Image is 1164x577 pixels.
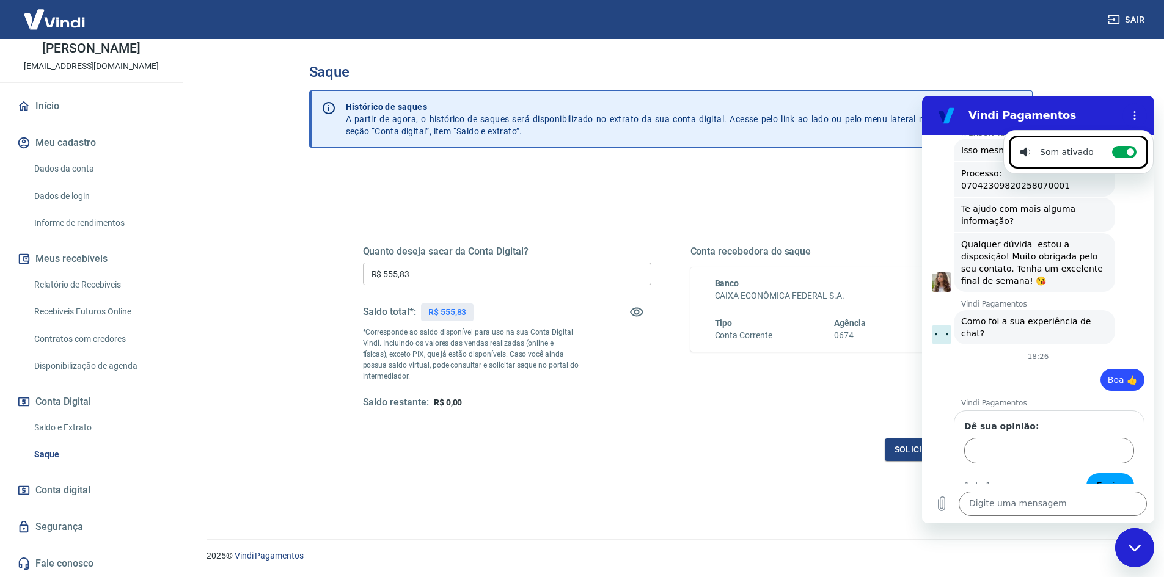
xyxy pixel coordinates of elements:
a: Fale conosco [15,550,168,577]
p: [PERSON_NAME] [42,42,140,55]
a: Segurança [15,513,168,540]
a: Relatório de Recebíveis [29,272,168,297]
span: Agência [834,318,866,328]
button: Meus recebíveis [15,245,168,272]
h3: Saque [309,64,1033,81]
h5: Quanto deseja sacar da Conta Digital? [363,245,651,258]
p: *Corresponde ao saldo disponível para uso na sua Conta Digital Vindi. Incluindo os valores das ve... [363,327,579,382]
a: Disponibilização de agenda [29,354,168,379]
a: Vindi Pagamentos [235,551,304,561]
span: Tipo [715,318,733,328]
span: Conta digital [35,482,90,499]
img: Vindi [15,1,94,38]
span: R$ 0,00 [434,397,463,407]
p: 2025 © [207,550,1135,562]
h6: 0674 [834,329,866,342]
a: Conta digital [15,477,168,504]
button: Sair [1105,9,1149,31]
h6: Conta Corrente [715,329,772,342]
button: Solicitar saque [885,438,979,461]
a: Recebíveis Futuros Online [29,299,168,324]
a: Dados de login [29,184,168,209]
span: Banco [715,278,739,288]
h5: Conta recebedora do saque [690,245,979,258]
p: R$ 555,83 [428,306,467,319]
a: Contratos com credores [29,327,168,352]
h5: Saldo total*: [363,306,416,318]
a: Dados da conta [29,156,168,181]
h5: Saldo restante: [363,396,429,409]
a: Saldo e Extrato [29,415,168,440]
iframe: Botão para abrir a janela de mensagens, conversa em andamento [1115,528,1154,567]
a: Informe de rendimentos [29,211,168,236]
p: [EMAIL_ADDRESS][DOMAIN_NAME] [24,60,159,73]
h6: CAIXA ECONÔMICA FEDERAL S.A. [715,289,954,302]
button: Conta Digital [15,388,168,415]
p: Histórico de saques [346,101,929,113]
p: A partir de agora, o histórico de saques será disponibilizado no extrato da sua conta digital. Ac... [346,101,929,137]
a: Início [15,93,168,120]
iframe: Janela de mensagens [922,96,1154,523]
a: Saque [29,442,168,467]
button: Meu cadastro [15,129,168,156]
